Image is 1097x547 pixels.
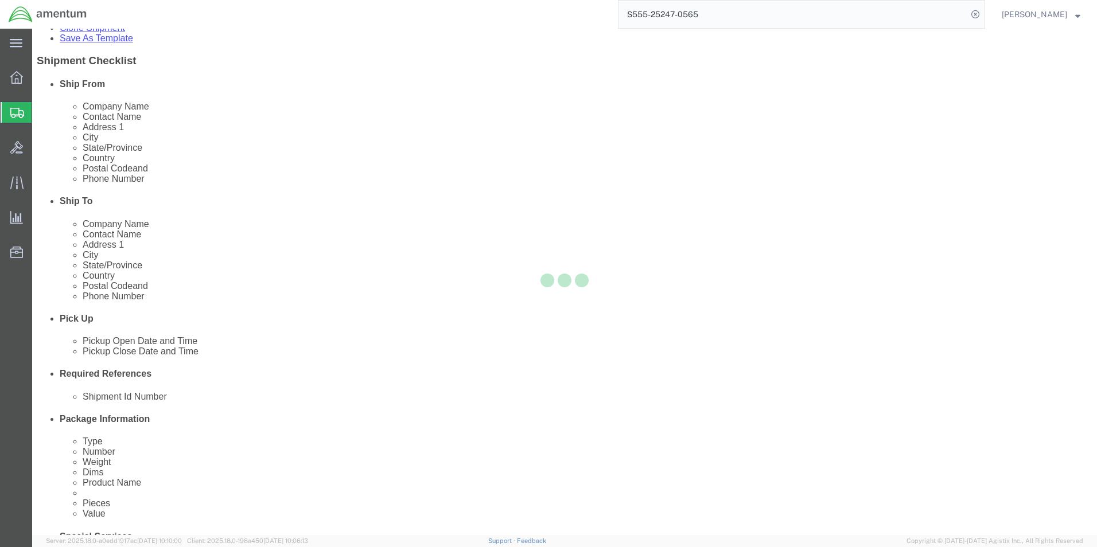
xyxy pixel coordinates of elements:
[46,537,182,544] span: Server: 2025.18.0-a0edd1917ac
[618,1,967,28] input: Search for shipment number, reference number
[187,537,308,544] span: Client: 2025.18.0-198a450
[1001,7,1081,21] button: [PERSON_NAME]
[263,537,308,544] span: [DATE] 10:06:13
[517,537,546,544] a: Feedback
[907,536,1083,546] span: Copyright © [DATE]-[DATE] Agistix Inc., All Rights Reserved
[1002,8,1067,21] span: John Allen
[488,537,517,544] a: Support
[8,6,87,23] img: logo
[137,537,182,544] span: [DATE] 10:10:00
